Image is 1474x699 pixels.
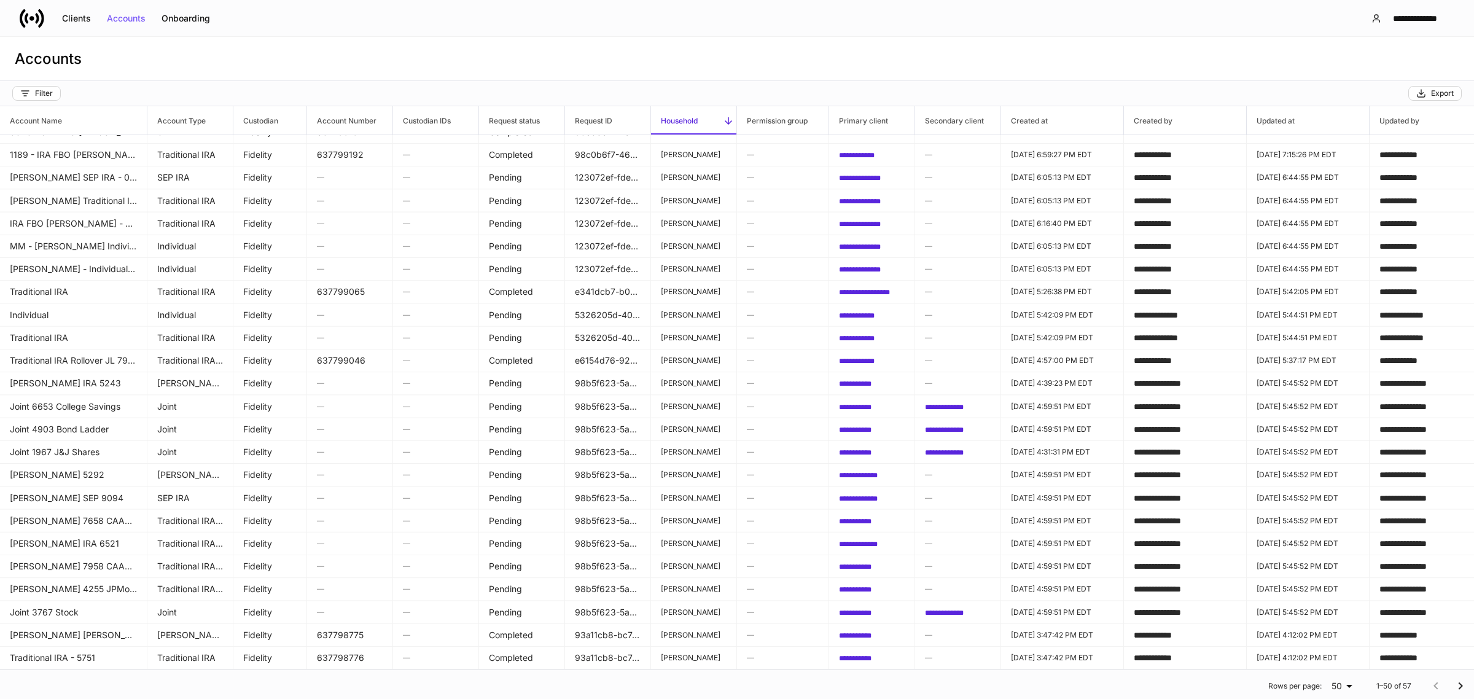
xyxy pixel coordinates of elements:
[147,106,233,135] span: Account Type
[233,257,307,281] td: Fidelity
[1247,395,1370,418] td: 2025-09-02T21:45:52.496Z
[1247,106,1369,135] span: Updated at
[661,378,727,388] p: [PERSON_NAME]
[1001,257,1124,281] td: 2025-09-02T22:05:13.511Z
[747,309,819,321] h6: —
[1257,447,1359,457] p: [DATE] 5:45:52 PM EDT
[1257,470,1359,480] p: [DATE] 5:45:52 PM EDT
[147,486,233,510] td: SEP IRA
[829,418,915,441] td: 0f818084-82de-4cc0-b971-3bc06476f651
[661,356,727,365] p: [PERSON_NAME]
[317,309,383,321] h6: —
[15,49,82,69] h3: Accounts
[147,395,233,418] td: Joint
[479,280,565,303] td: Completed
[1001,166,1124,189] td: 2025-09-02T22:05:13.508Z
[147,372,233,395] td: Roth IRA
[925,309,991,321] h6: —
[925,469,991,480] h6: —
[317,377,383,389] h6: —
[147,555,233,578] td: Traditional IRA Rollover
[307,143,393,166] td: 637799192
[233,326,307,349] td: Fidelity
[317,217,383,229] h6: —
[393,106,478,135] span: Custodian IDs
[661,332,727,342] p: [PERSON_NAME]
[1247,349,1370,372] td: 2025-09-02T21:37:17.215Z
[1011,332,1113,342] p: [DATE] 5:42:09 PM EDT
[829,212,915,235] td: 1458f81e-54b3-416f-8dbc-d3fb7e23f785
[1001,395,1124,418] td: 2025-09-02T20:59:51.352Z
[565,166,651,189] td: 123072ef-fdef-4e49-9cf9-4b3e83e356cc
[1247,143,1370,166] td: 2025-09-02T23:15:26.128Z
[915,106,1000,135] span: Secondary client
[1247,509,1370,533] td: 2025-09-02T21:45:52.496Z
[915,115,984,127] h6: Secondary client
[651,115,698,127] h6: Household
[1247,212,1370,235] td: 2025-09-02T22:44:55.910Z
[565,115,612,127] h6: Request ID
[403,240,469,252] h6: —
[565,189,651,213] td: 123072ef-fdef-4e49-9cf9-4b3e83e356cc
[1247,166,1370,189] td: 2025-09-02T22:44:55.910Z
[479,532,565,555] td: Pending
[317,194,383,206] h6: —
[317,446,383,458] h6: —
[479,166,565,189] td: Pending
[1011,310,1113,319] p: [DATE] 5:42:09 PM EDT
[747,217,819,229] h6: —
[829,372,915,395] td: 0f818084-82de-4cc0-b971-3bc06476f651
[317,263,383,275] h6: —
[661,218,727,228] p: [PERSON_NAME]
[747,469,819,480] h6: —
[1011,538,1113,548] p: [DATE] 4:59:51 PM EDT
[661,310,727,319] p: [PERSON_NAME]
[661,447,727,457] p: [PERSON_NAME]
[1327,680,1357,692] div: 50
[147,418,233,441] td: Joint
[829,486,915,510] td: 267973eb-8731-4a8e-9bbb-7a47049e9644
[1001,418,1124,441] td: 2025-09-02T20:59:51.354Z
[147,235,233,258] td: Individual
[1247,372,1370,395] td: 2025-09-02T21:45:52.496Z
[233,555,307,578] td: Fidelity
[12,86,61,101] button: Filter
[925,286,991,297] h6: —
[403,469,469,480] h6: —
[925,263,991,275] h6: —
[829,303,915,327] td: 7c06d8d4-c783-4bdd-b842-987a2ea53efd
[147,303,233,327] td: Individual
[479,372,565,395] td: Pending
[147,532,233,555] td: Traditional IRA Rollover
[565,532,651,555] td: 98b5f623-5a2f-4418-8406-bac632592452
[1257,356,1359,365] p: [DATE] 5:37:17 PM EDT
[479,106,564,135] span: Request status
[565,395,651,418] td: 98b5f623-5a2f-4418-8406-bac632592452
[915,440,1001,464] td: 267973eb-8731-4a8e-9bbb-7a47049e9644
[317,537,383,549] h6: —
[1011,173,1113,182] p: [DATE] 6:05:13 PM EDT
[479,235,565,258] td: Pending
[1247,555,1370,578] td: 2025-09-02T21:45:52.496Z
[565,280,651,303] td: e341dcb7-b061-4383-9d0d-975dab28b6e2
[233,166,307,189] td: Fidelity
[403,171,469,183] h6: —
[233,189,307,213] td: Fidelity
[1124,115,1172,127] h6: Created by
[1257,264,1359,274] p: [DATE] 6:44:55 PM EDT
[1001,106,1123,135] span: Created at
[565,509,651,533] td: 98b5f623-5a2f-4418-8406-bac632592452
[1011,150,1113,160] p: [DATE] 6:59:27 PM EDT
[829,440,915,464] td: 0f818084-82de-4cc0-b971-3bc06476f651
[1247,257,1370,281] td: 2025-09-02T22:44:55.910Z
[147,212,233,235] td: Traditional IRA
[747,263,819,275] h6: —
[1011,218,1113,228] p: [DATE] 6:16:40 PM EDT
[829,257,915,281] td: 1458f81e-54b3-416f-8dbc-d3fb7e23f785
[403,149,469,160] h6: —
[147,280,233,303] td: Traditional IRA
[479,418,565,441] td: Pending
[661,287,727,297] p: [PERSON_NAME]
[1001,440,1124,464] td: 2025-09-02T20:31:31.985Z
[1011,447,1113,457] p: [DATE] 4:31:31 PM EDT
